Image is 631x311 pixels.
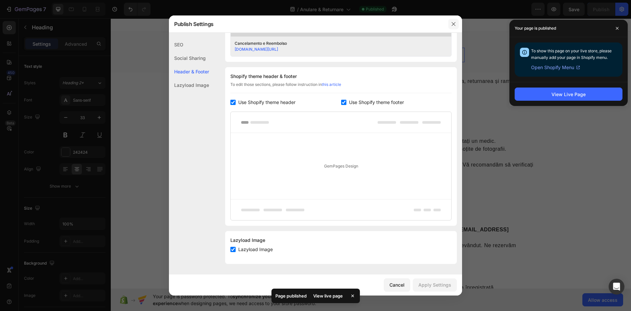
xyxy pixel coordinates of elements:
[167,30,353,43] p: ⁠⁠⁠⁠⁠⁠⁠
[117,208,155,214] strong: Termen limită:
[110,265,424,273] li: Costurile de transport pentru retur sunt . Recomandăm expedierea înregistrată.
[322,82,341,87] a: this article
[169,38,209,51] div: SEO
[169,65,209,78] div: Header & Footer
[221,208,238,214] strong: 14 zile
[97,119,424,127] p: Dacă experimentați o reacție alergică după utilizarea produsului, întrerupeți imediat utilizarea ...
[235,40,437,46] div: Cancelamento e Reembolso
[609,279,624,295] div: Open Intercom Messenger
[97,194,424,202] p: Dacă doriți să returnați un produs nedesfăcut și nefolosit, în starea sa originală:
[103,60,129,65] strong: Strălucire
[238,246,273,253] span: Lazyload Image
[97,111,424,119] p: Sănătatea și siguranța dumneavoastră sunt prioritatea noastră.
[275,293,307,299] p: Page published
[169,51,209,65] div: Social Sharing
[96,175,425,186] h2: 2. returul produselor nedesfăcute
[110,257,424,265] li: După aprobare, vă vom furniza adresa de retur.
[167,29,354,44] h2: Rich Text Editor. Editing area: main
[169,78,209,92] div: Lazyload Image
[413,278,457,292] button: Apply Settings
[117,224,141,230] strong: Condiție:
[418,281,451,288] div: Apply Settings
[531,64,574,71] span: Open Shopify Menu
[231,133,451,199] div: GemPages Design
[97,127,424,135] p: Contactați-ne la , furnizând detalii despre reacție, de preferat însoțite de fotografii.
[309,291,347,300] div: View live page
[96,91,425,102] h2: 1. reacții alergice
[97,143,123,149] strong: Strălucire
[230,72,452,80] div: Shopify theme header & footer
[175,20,193,26] div: Heading
[97,59,424,75] p: La , ne dedicăm satisfacției dumneavoastră. Această politică descrie termenii pentru anularea, re...
[97,135,424,143] p: Fiecare caz va fi analizat individual și poate fi oferită o rambursare sau un credit.
[110,207,424,223] li: Contactați-ne în termen de de la primirea comenzii dumneavoastră prin .
[97,245,214,251] strong: Procesul de Retur și Costurile de Transport:
[136,128,232,133] strong: [EMAIL_ADDRESS][DOMAIN_NAME]
[384,278,410,292] button: Cancel
[97,143,424,158] p: nu este responsabilă pentru reacțiile adverse cauzate de alergii sau sensibilități individuale. V...
[230,82,452,93] div: To edit those sections, please follow instruction in
[235,47,278,52] a: [DOMAIN_NAME][URL]
[238,98,295,106] span: Use Shopify theme header
[169,15,445,33] div: Publish Settings
[515,88,622,101] button: View Live Page
[230,236,452,244] div: Lazyload Image
[515,25,556,32] p: Your page is published
[110,223,424,239] li: Articolul trebuie să fie sigilat, fără semne de utilizare și în stare perfectă pentru a fi revând...
[214,266,286,272] strong: responsabilitatea clientului
[189,30,332,42] strong: Politica de Anulare și Retur
[531,48,612,60] span: To show this page on your live store, please manually add your page in Shopify menu.
[389,281,405,288] div: Cancel
[349,98,404,106] span: Use Shopify theme footer
[551,91,586,98] div: View Live Page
